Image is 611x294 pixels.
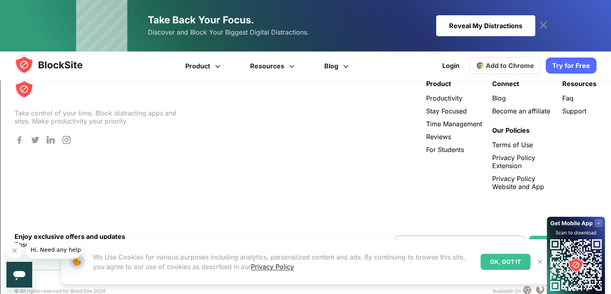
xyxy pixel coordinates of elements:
[537,259,543,265] img: Close
[3,10,608,18] div: Sort New > Old
[3,39,608,47] div: Sign out
[148,27,309,38] span: Discover and Block Your Biggest Digital Distractions.
[311,51,365,80] a: Blog
[469,57,541,74] a: Add to Chrome
[3,18,608,25] div: Move To ...
[436,15,535,36] div: Reveal My Distractions
[476,62,484,70] img: chrome-icon.svg
[6,243,23,259] iframe: Close message
[3,3,608,10] div: Sort A > Z
[3,47,608,54] div: Rename
[3,25,608,32] div: Delete
[251,263,294,271] a: Privacy Policy
[437,56,464,75] a: Login
[486,62,534,70] span: Add to Chrome
[236,51,311,80] a: Resources
[481,254,530,270] div: OK, GOT IT
[535,257,545,267] button: Close
[93,252,474,271] p: We Use Cookies for various purposes including analytics, personalized content and ads. By continu...
[172,51,236,80] a: Product
[3,54,608,61] div: Move To ...
[6,262,32,288] iframe: Button to launch messaging window
[3,32,608,39] div: Options
[148,14,254,26] span: Take Back Your Focus.
[5,6,58,12] span: Hi. Need any help?
[14,55,98,74] img: blocksite-icon.5d769676.svg
[546,58,597,74] a: Try for Free
[26,241,82,259] iframe: Message from company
